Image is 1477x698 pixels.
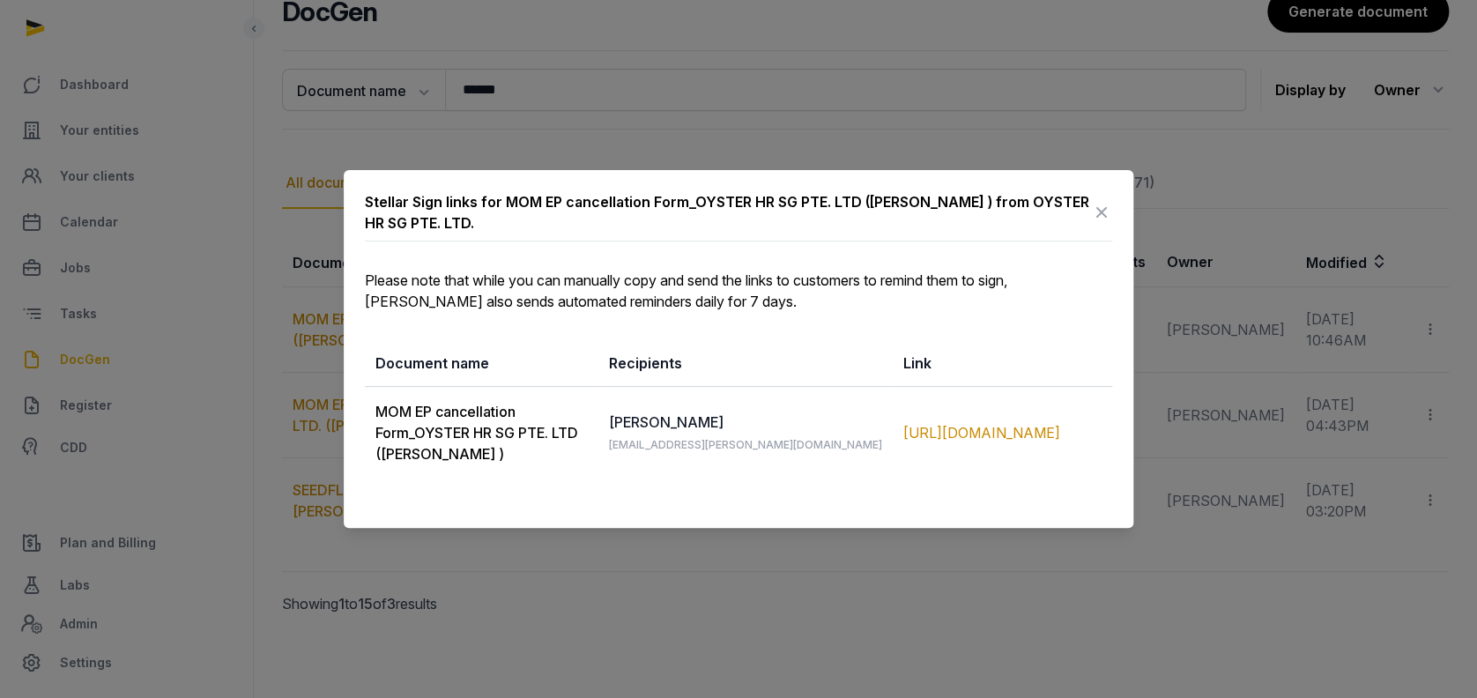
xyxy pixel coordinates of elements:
th: Document name [365,340,598,387]
td: [PERSON_NAME] [598,387,893,479]
span: [EMAIL_ADDRESS][PERSON_NAME][DOMAIN_NAME] [609,438,882,451]
th: Link [893,340,1112,387]
th: Recipients [598,340,893,387]
div: [URL][DOMAIN_NAME] [903,422,1102,443]
div: Stellar Sign links for MOM EP cancellation Form_OYSTER HR SG PTE. LTD ([PERSON_NAME] ) from OYSTE... [365,191,1091,234]
td: MOM EP cancellation Form_OYSTER HR SG PTE. LTD ([PERSON_NAME] ) [365,387,598,479]
p: Please note that while you can manually copy and send the links to customers to remind them to si... [365,270,1112,312]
